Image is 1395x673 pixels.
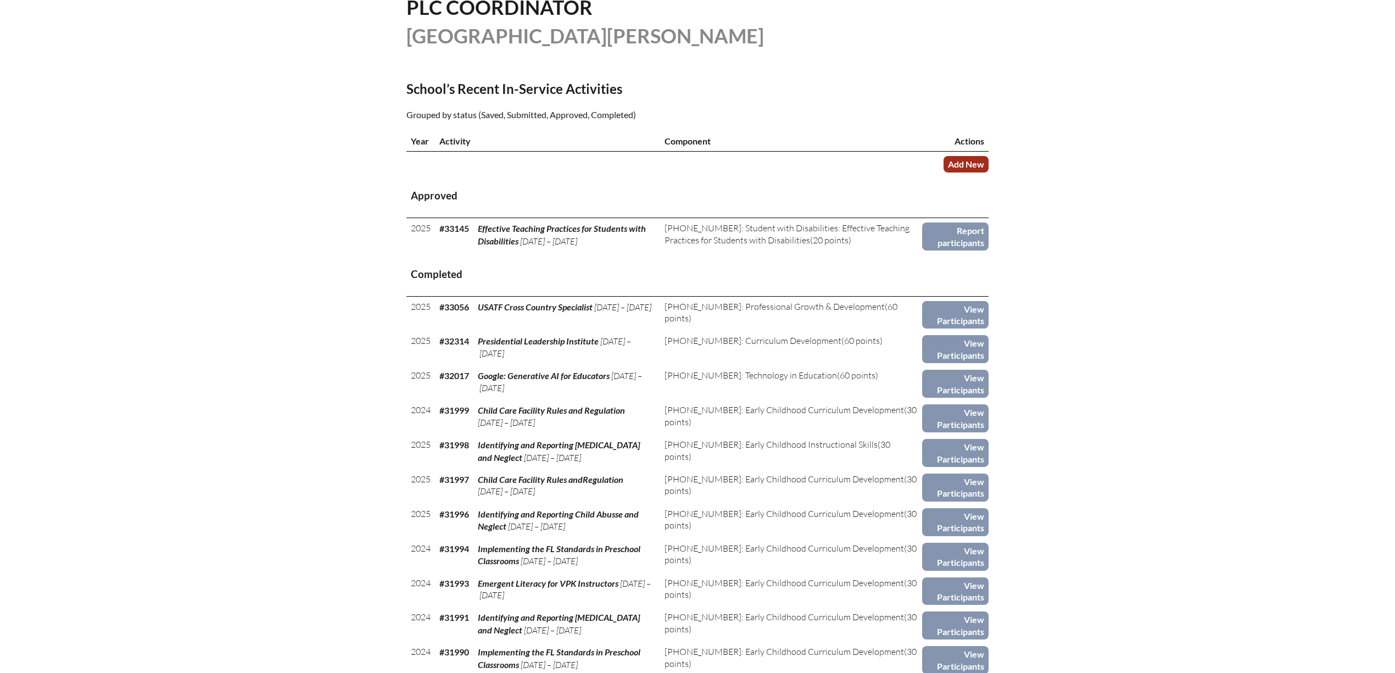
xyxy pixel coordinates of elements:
[660,400,922,435] td: (30 points)
[478,302,593,312] span: USATF Cross Country Specialist
[478,612,640,635] span: Identifying and Reporting [MEDICAL_DATA] and Neglect
[660,218,922,253] td: (20 points)
[478,440,640,462] span: Identifying and Reporting [MEDICAL_DATA] and Neglect
[478,336,631,358] span: [DATE] – [DATE]
[478,223,646,246] span: Effective Teaching Practices for Students with Disabilities
[665,404,904,415] span: [PHONE_NUMBER]: Early Childhood Curriculum Development
[665,543,904,554] span: [PHONE_NUMBER]: Early Childhood Curriculum Development
[922,611,989,639] a: View Participants
[478,543,640,566] span: Implementing the FL Standards in Preschool Classrooms
[439,612,469,622] b: #31991
[478,405,625,415] span: Child Care Facility Rules and Regulation
[665,577,904,588] span: [PHONE_NUMBER]: Early Childhood Curriculum Development
[478,647,640,669] span: Implementing the FL Standards in Preschool Classrooms
[922,577,989,605] a: View Participants
[439,578,469,588] b: #31993
[524,625,581,636] span: [DATE] – [DATE]
[521,659,578,670] span: [DATE] – [DATE]
[439,647,469,657] b: #31990
[665,474,904,485] span: [PHONE_NUMBER]: Early Childhood Curriculum Development
[406,504,435,538] td: 2025
[660,331,922,365] td: (60 points)
[406,538,435,573] td: 2024
[478,370,610,381] span: Google: Generative AI for Educators
[665,611,904,622] span: [PHONE_NUMBER]: Early Childhood Curriculum Development
[922,335,989,363] a: View Participants
[478,509,639,531] span: Identifying and Reporting Child Abusse and Neglect
[660,469,922,504] td: (30 points)
[594,302,651,313] span: [DATE] – [DATE]
[439,509,469,519] b: #31996
[478,336,599,346] span: Presidential Leadership Institute
[478,578,651,600] span: [DATE] – [DATE]
[922,474,989,502] a: View Participants
[922,508,989,536] a: View Participants
[922,131,989,152] th: Actions
[478,474,623,485] span: Child Care Facility Rules andRegulation
[478,578,618,588] span: Emergent Literacy for VPK Instructors
[665,301,885,312] span: [PHONE_NUMBER]: Professional Growth & Development
[439,302,469,312] b: #33056
[508,521,565,532] span: [DATE] – [DATE]
[435,131,660,152] th: Activity
[521,555,578,566] span: [DATE] – [DATE]
[660,538,922,573] td: (30 points)
[411,189,984,203] h3: Approved
[922,370,989,398] a: View Participants
[478,417,535,428] span: [DATE] – [DATE]
[439,474,469,485] b: #31997
[922,439,989,467] a: View Participants
[406,573,435,608] td: 2024
[439,336,469,346] b: #32314
[922,301,989,329] a: View Participants
[439,405,469,415] b: #31999
[439,543,469,554] b: #31994
[524,452,581,463] span: [DATE] – [DATE]
[478,486,535,497] span: [DATE] – [DATE]
[665,508,904,519] span: [PHONE_NUMBER]: Early Childhood Curriculum Development
[478,370,642,393] span: [DATE] – [DATE]
[406,400,435,435] td: 2024
[660,131,922,152] th: Component
[665,646,904,657] span: [PHONE_NUMBER]: Early Childhood Curriculum Development
[439,370,469,381] b: #32017
[922,223,989,251] a: Report participants
[665,223,909,245] span: [PHONE_NUMBER]: Student with Disabilities: Effective Teaching Practices for Students with Disabil...
[665,370,837,381] span: [PHONE_NUMBER]: Technology in Education
[660,573,922,608] td: (30 points)
[406,131,435,152] th: Year
[660,296,922,331] td: (60 points)
[406,607,435,642] td: 2024
[406,435,435,469] td: 2025
[406,108,793,122] p: Grouped by status (Saved, Submitted, Approved, Completed)
[439,440,469,450] b: #31998
[406,296,435,331] td: 2025
[665,439,878,450] span: [PHONE_NUMBER]: Early Childhood Instructional Skills
[406,365,435,400] td: 2025
[922,404,989,432] a: View Participants
[660,607,922,642] td: (30 points)
[520,236,577,247] span: [DATE] – [DATE]
[660,504,922,538] td: (30 points)
[665,335,841,346] span: [PHONE_NUMBER]: Curriculum Development
[411,268,984,281] h3: Completed
[944,156,989,172] a: Add New
[406,218,435,253] td: 2025
[406,331,435,365] td: 2025
[660,435,922,469] td: (30 points)
[406,24,764,48] span: [GEOGRAPHIC_DATA][PERSON_NAME]
[439,223,469,233] b: #33145
[406,469,435,504] td: 2025
[406,81,793,97] h2: School’s Recent In-Service Activities
[660,365,922,400] td: (60 points)
[922,543,989,571] a: View Participants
